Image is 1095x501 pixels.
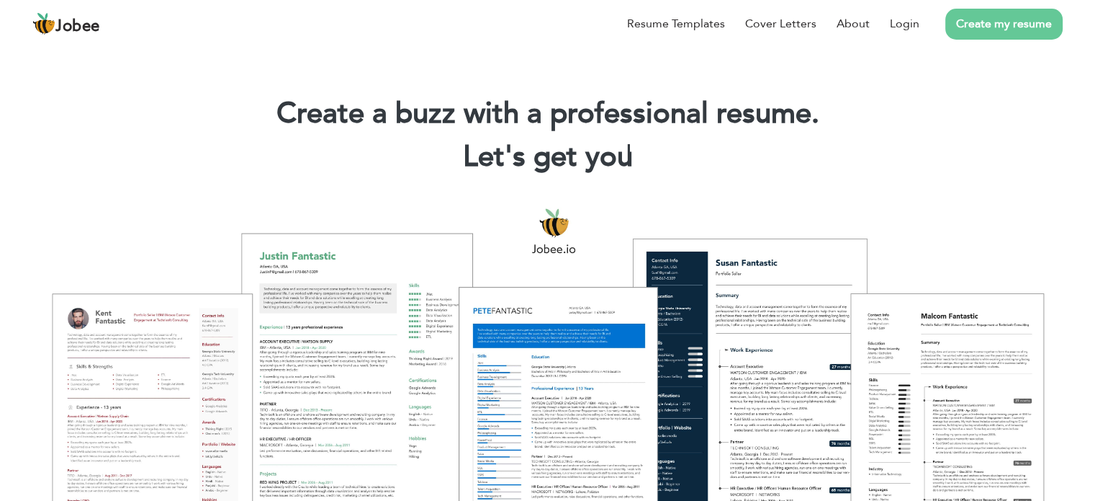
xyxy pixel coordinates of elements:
[837,15,870,32] a: About
[745,15,816,32] a: Cover Letters
[22,95,1073,133] h1: Create a buzz with a professional resume.
[626,137,632,177] span: |
[533,137,633,177] span: get you
[32,12,55,35] img: jobee.io
[22,138,1073,176] h2: Let's
[945,9,1063,40] a: Create my resume
[55,19,100,35] span: Jobee
[890,15,919,32] a: Login
[32,12,100,35] a: Jobee
[627,15,725,32] a: Resume Templates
